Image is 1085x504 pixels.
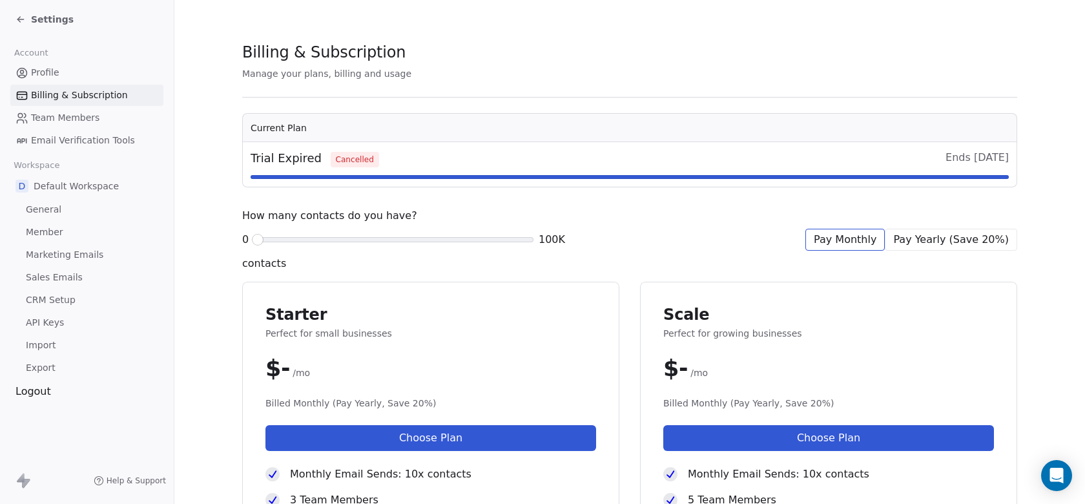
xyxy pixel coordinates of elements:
[10,289,163,311] a: CRM Setup
[10,107,163,129] a: Team Members
[242,232,249,247] span: 0
[663,397,994,410] span: Billed Monthly (Pay Yearly, Save 20%)
[10,312,163,333] a: API Keys
[31,66,59,79] span: Profile
[26,226,63,239] span: Member
[663,355,688,381] span: $ -
[663,327,994,340] span: Perfect for growing businesses
[293,366,310,379] span: /mo
[290,467,471,482] span: Monthly Email Sends: 10x contacts
[242,256,286,271] span: contacts
[15,180,28,193] span: D
[107,476,166,486] span: Help & Support
[1041,460,1072,491] div: Open Intercom Messenger
[10,62,163,83] a: Profile
[265,355,290,381] span: $ -
[265,327,596,340] span: Perfect for small businesses
[663,425,994,451] button: Choose Plan
[539,232,565,247] span: 100K
[10,335,163,356] a: Import
[265,425,596,451] button: Choose Plan
[945,150,1009,167] span: Ends [DATE]
[34,180,119,193] span: Default Workspace
[31,13,74,26] span: Settings
[242,43,406,62] span: Billing & Subscription
[893,232,1009,247] span: Pay Yearly (Save 20%)
[251,150,379,167] span: Trial Expired
[814,232,876,247] span: Pay Monthly
[94,476,166,486] a: Help & Support
[31,89,128,102] span: Billing & Subscription
[26,293,76,307] span: CRM Setup
[31,111,99,125] span: Team Members
[26,203,61,216] span: General
[10,199,163,220] a: General
[8,156,65,175] span: Workspace
[10,85,163,106] a: Billing & Subscription
[26,339,56,352] span: Import
[265,397,596,410] span: Billed Monthly (Pay Yearly, Save 20%)
[265,305,596,324] span: Starter
[242,68,411,79] span: Manage your plans, billing and usage
[243,114,1017,142] th: Current Plan
[31,134,135,147] span: Email Verification Tools
[26,271,83,284] span: Sales Emails
[10,384,163,399] div: Logout
[690,366,708,379] span: /mo
[10,267,163,288] a: Sales Emails
[10,357,163,379] a: Export
[8,43,54,63] span: Account
[15,13,74,26] a: Settings
[26,316,64,330] span: API Keys
[10,130,163,151] a: Email Verification Tools
[26,361,56,375] span: Export
[242,208,417,224] span: How many contacts do you have?
[10,244,163,266] a: Marketing Emails
[331,152,379,167] span: Cancelled
[663,305,994,324] span: Scale
[688,467,869,482] span: Monthly Email Sends: 10x contacts
[10,222,163,243] a: Member
[26,248,103,262] span: Marketing Emails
